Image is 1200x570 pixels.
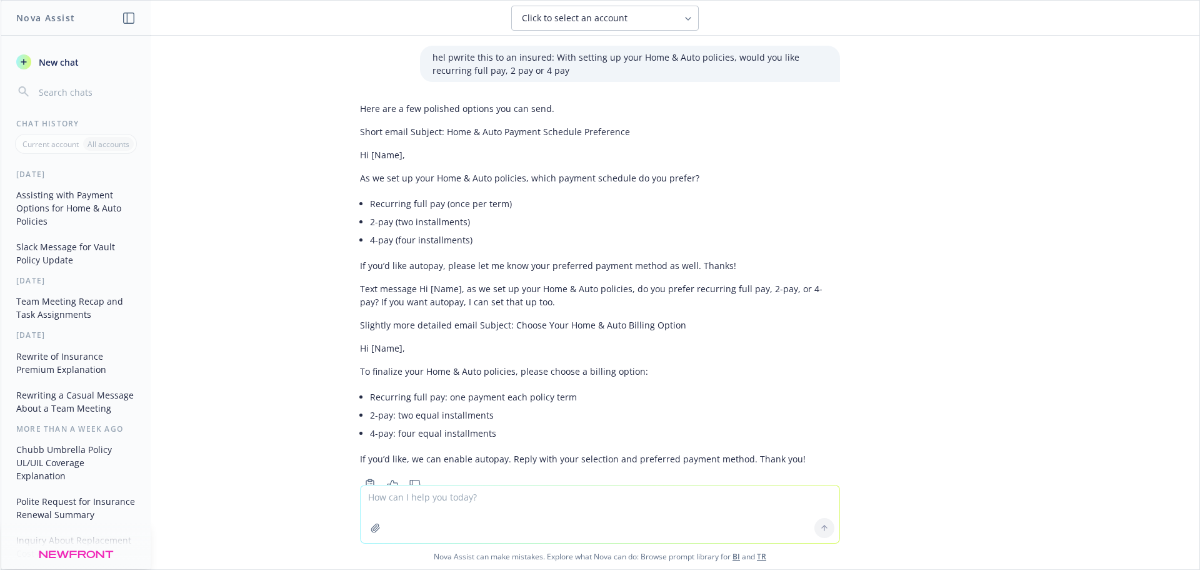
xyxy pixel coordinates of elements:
[360,171,840,185] p: As we set up your Home & Auto policies, which payment schedule do you prefer?
[360,342,840,355] p: Hi [Name],
[511,6,699,31] button: Click to select an account
[36,83,136,101] input: Search chats
[522,12,627,24] span: Click to select an account
[11,530,141,564] button: Inquiry About Replacement Cost Amount
[1,330,151,340] div: [DATE]
[11,491,141,525] button: Polite Request for Insurance Renewal Summary
[1,118,151,129] div: Chat History
[432,51,827,77] p: hel pwrite this to an insured: With setting up your Home & Auto policies, would you like recurrin...
[370,213,840,231] li: 2-pay (two installments)
[364,479,376,490] svg: Copy to clipboard
[22,139,79,150] p: Current account
[87,139,129,150] p: All accounts
[370,388,840,406] li: Recurring full pay: one payment each policy term
[370,195,840,213] li: Recurring full pay (once per term)
[360,125,840,138] p: Short email Subject: Home & Auto Payment Schedule Preference
[16,11,75,24] h1: Nova Assist
[360,452,840,466] p: If you’d like, we can enable autopay. Reply with your selection and preferred payment method. Tha...
[11,346,141,380] button: Rewrite of Insurance Premium Explanation
[757,551,766,562] a: TR
[370,406,840,424] li: 2-pay: two equal installments
[36,56,79,69] span: New chat
[732,551,740,562] a: BI
[360,102,840,115] p: Here are a few polished options you can send.
[11,51,141,73] button: New chat
[1,275,151,286] div: [DATE]
[360,318,840,332] p: Slightly more detailed email Subject: Choose Your Home & Auto Billing Option
[11,237,141,270] button: Slack Message for Vault Policy Update
[360,259,840,272] p: If you’d like autopay, please let me know your preferred payment method as well. Thanks!
[360,148,840,161] p: Hi [Name],
[370,231,840,249] li: 4-pay (four installments)
[370,424,840,442] li: 4-pay: four equal installments
[1,169,151,180] div: [DATE]
[1,424,151,434] div: More than a week ago
[11,185,141,232] button: Assisting with Payment Options for Home & Auto Policies
[11,291,141,325] button: Team Meeting Recap and Task Assignments
[405,476,425,493] button: Thumbs down
[6,544,1194,569] span: Nova Assist can make mistakes. Explore what Nova can do: Browse prompt library for and
[11,385,141,419] button: Rewriting a Casual Message About a Team Meeting
[360,282,840,308] p: Text message Hi [Name], as we set up your Home & Auto policies, do you prefer recurring full pay,...
[360,365,840,378] p: To finalize your Home & Auto policies, please choose a billing option:
[11,439,141,486] button: Chubb Umbrella Policy UL/UIL Coverage Explanation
